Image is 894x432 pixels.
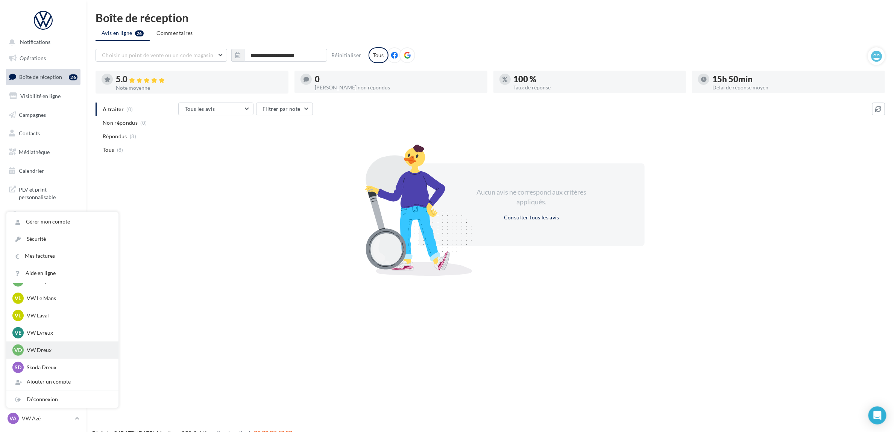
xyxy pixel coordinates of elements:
a: Opérations [5,50,82,66]
span: PLV et print personnalisable [19,184,77,201]
div: Note moyenne [116,85,282,91]
div: Délai de réponse moyen [712,85,879,90]
a: Calendrier [5,163,82,179]
div: 5.0 [116,75,282,84]
div: 26 [69,74,77,80]
p: VW Azé [22,415,72,422]
a: Boîte de réception26 [5,69,82,85]
a: Aide en ligne [6,265,118,282]
a: Gérer mon compte [6,213,118,230]
span: SD [15,364,21,371]
a: Contacts [5,125,82,141]
button: Réinitialiser [328,51,364,60]
span: Médiathèque [19,149,50,155]
p: VW Laval [27,312,109,319]
div: Open Intercom Messenger [868,406,886,424]
p: VW Evreux [27,329,109,337]
a: Sécurité [6,231,118,248]
span: Contacts [19,130,40,136]
div: 100 % [514,75,680,83]
button: Choisir un point de vente ou un code magasin [96,49,227,62]
p: Skoda Dreux [27,364,109,371]
span: Notifications [20,39,50,45]
p: VW Dreux [27,346,109,354]
div: Déconnexion [6,391,118,408]
a: Mes factures [6,248,118,264]
span: Boîte de réception [19,74,62,80]
a: Campagnes [5,107,82,123]
div: Ajouter un compte [6,373,118,390]
button: Consulter tous les avis [501,213,562,222]
div: Tous [369,47,389,63]
span: Campagnes DataOnDemand [19,210,77,226]
span: VA [10,415,17,422]
span: Choisir un point de vente ou un code magasin [102,52,213,58]
span: Visibilité en ligne [20,93,61,99]
a: Médiathèque [5,144,82,160]
div: 15h 50min [712,75,879,83]
a: Campagnes DataOnDemand [5,207,82,229]
span: (8) [117,147,123,153]
span: Opérations [20,55,46,61]
span: (8) [130,133,136,139]
span: Tous [103,146,114,154]
span: VE [15,329,21,337]
a: VA VW Azé [6,411,80,426]
span: VL [15,295,21,302]
span: Commentaires [157,29,193,37]
div: Aucun avis ne correspond aux critères appliqués. [467,187,597,207]
span: (0) [141,120,147,126]
div: [PERSON_NAME] non répondus [315,85,481,90]
span: Calendrier [19,168,44,174]
span: VD [14,346,22,354]
button: Tous les avis [178,103,253,115]
button: Filtrer par note [256,103,313,115]
div: 0 [315,75,481,83]
div: Boîte de réception [96,12,885,23]
p: VW Le Mans [27,295,109,302]
span: Non répondus [103,119,138,127]
span: Campagnes [19,111,46,118]
div: Taux de réponse [514,85,680,90]
span: VL [15,312,21,319]
span: Répondus [103,133,127,140]
span: Tous les avis [185,106,215,112]
a: Visibilité en ligne [5,88,82,104]
a: PLV et print personnalisable [5,181,82,204]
